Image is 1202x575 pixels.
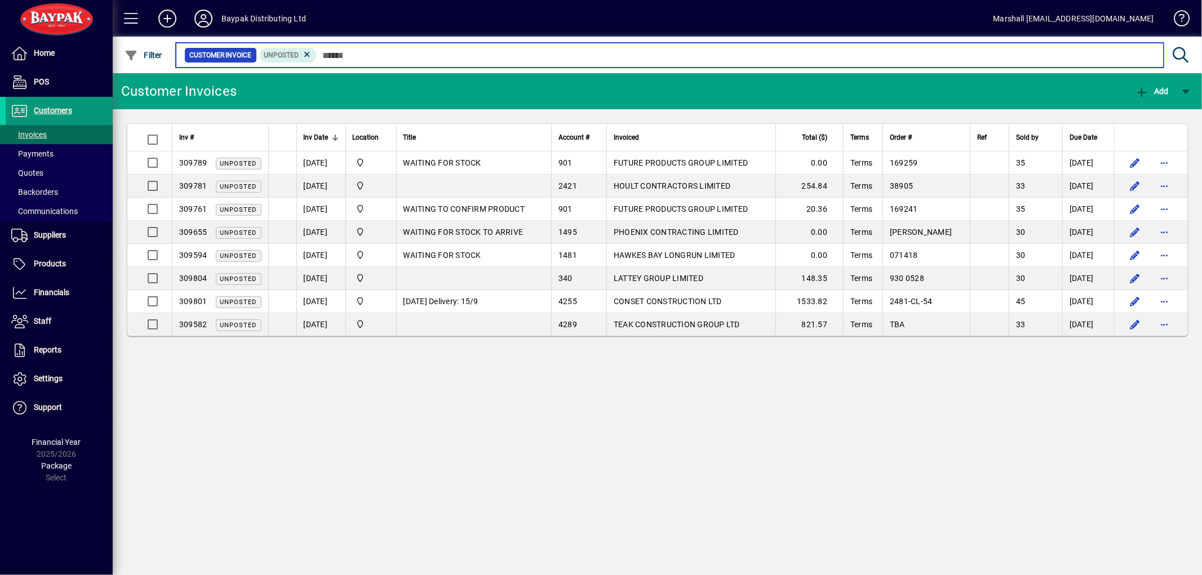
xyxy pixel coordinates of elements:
a: Knowledge Base [1165,2,1188,39]
a: Quotes [6,163,113,182]
td: 1533.82 [775,290,843,313]
span: Add [1135,87,1169,96]
td: 20.36 [775,198,843,221]
span: Unposted [220,160,257,167]
span: WAITING FOR STOCK TO ARRIVE [403,228,524,237]
button: Edit [1126,200,1144,218]
span: Baypak - Onekawa [353,226,389,238]
a: Financials [6,279,113,307]
span: Home [34,48,55,57]
mat-chip: Customer Invoice Status: Unposted [260,48,317,63]
span: LATTEY GROUP LIMITED [614,274,703,283]
span: 45 [1016,297,1026,306]
div: Inv Date [304,131,339,144]
span: WAITING TO CONFIRM PRODUCT [403,204,525,213]
a: Backorders [6,182,113,202]
button: Edit [1126,154,1144,172]
a: Invoices [6,125,113,144]
span: 309582 [179,320,207,329]
button: Edit [1126,246,1144,264]
td: [DATE] [296,175,345,198]
span: 33 [1016,320,1026,329]
span: Staff [34,317,51,326]
span: Baypak - Onekawa [353,318,389,331]
div: Baypak Distributing Ltd [221,10,306,28]
span: HAWKES BAY LONGRUN LIMITED [614,251,735,260]
div: Customer Invoices [121,82,237,100]
span: Payments [11,149,54,158]
span: Unposted [220,229,257,237]
span: 2421 [558,181,577,190]
span: WAITING FOR STOCK [403,251,481,260]
button: More options [1155,223,1173,241]
button: More options [1155,292,1173,310]
div: Marshall [EMAIL_ADDRESS][DOMAIN_NAME] [993,10,1154,28]
button: Add [1132,81,1172,101]
button: Edit [1126,269,1144,287]
button: Edit [1126,177,1144,195]
span: Products [34,259,66,268]
span: HOULT CONTRACTORS LIMITED [614,181,730,190]
span: Suppliers [34,230,66,239]
td: [DATE] [1062,198,1114,221]
span: Terms [850,131,869,144]
td: [DATE] [296,198,345,221]
a: Suppliers [6,221,113,249]
span: 340 [558,274,573,283]
span: CONSET CONSTRUCTION LTD [614,297,722,306]
span: 38905 [890,181,913,190]
td: [DATE] [296,244,345,267]
button: Edit [1126,292,1144,310]
span: Financial Year [32,438,81,447]
span: Invoiced [614,131,639,144]
span: POS [34,77,49,86]
span: Backorders [11,188,58,197]
td: [DATE] [1062,290,1114,313]
span: TEAK CONSTRUCTION GROUP LTD [614,320,740,329]
span: Total ($) [802,131,827,144]
button: Filter [122,45,165,65]
td: [DATE] [1062,313,1114,336]
a: Reports [6,336,113,364]
td: [DATE] [1062,151,1114,175]
button: Profile [185,8,221,29]
span: Terms [850,320,872,329]
span: Customer Invoice [189,50,252,61]
td: 821.57 [775,313,843,336]
span: Terms [850,204,872,213]
span: 30 [1016,274,1026,283]
span: Baypak - Onekawa [353,249,389,261]
span: Terms [850,228,872,237]
div: Total ($) [783,131,837,144]
span: 309804 [179,274,207,283]
div: Due Date [1070,131,1107,144]
button: More options [1155,269,1173,287]
td: 0.00 [775,244,843,267]
span: Account # [558,131,589,144]
span: 309789 [179,158,207,167]
span: Terms [850,251,872,260]
span: FUTURE PRODUCTS GROUP LIMITED [614,158,748,167]
span: 901 [558,204,573,213]
span: WAITING FOR STOCK [403,158,481,167]
span: 4289 [558,320,577,329]
span: Inv # [179,131,194,144]
span: Terms [850,158,872,167]
span: Terms [850,274,872,283]
span: Unposted [220,275,257,283]
a: Products [6,250,113,278]
button: Edit [1126,223,1144,241]
span: 309761 [179,204,207,213]
td: [DATE] [1062,267,1114,290]
button: More options [1155,200,1173,218]
span: 309801 [179,297,207,306]
span: 309655 [179,228,207,237]
span: 1495 [558,228,577,237]
span: Reports [34,345,61,354]
span: 33 [1016,181,1026,190]
span: Terms [850,181,872,190]
span: Unposted [220,298,257,306]
span: Unposted [220,206,257,213]
a: Support [6,394,113,422]
span: Order # [890,131,912,144]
